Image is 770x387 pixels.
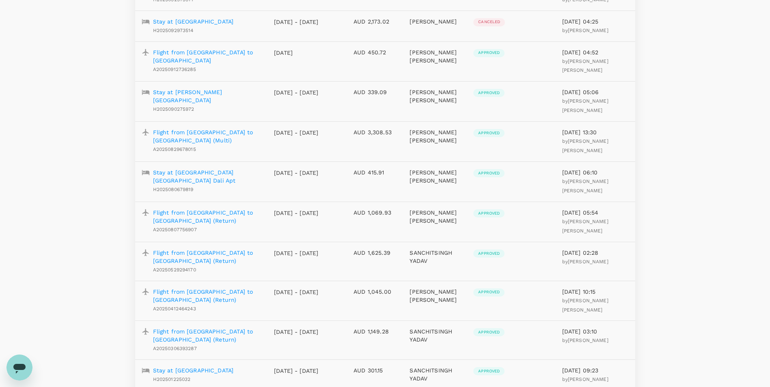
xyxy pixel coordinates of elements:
[562,288,629,296] p: [DATE] 10:15
[274,49,319,57] p: [DATE]
[562,338,608,343] span: by
[153,17,234,26] a: Stay at [GEOGRAPHIC_DATA]
[274,249,319,257] p: [DATE] - [DATE]
[410,17,460,26] p: [PERSON_NAME]
[153,327,261,344] a: Flight from [GEOGRAPHIC_DATA] to [GEOGRAPHIC_DATA] (Return)
[568,338,608,343] span: [PERSON_NAME]
[354,48,397,56] p: AUD 450.72
[562,249,629,257] p: [DATE] 02:28
[562,219,608,234] span: [PERSON_NAME] [PERSON_NAME]
[562,48,629,56] p: [DATE] 04:52
[274,88,319,97] p: [DATE] - [DATE]
[153,67,196,72] span: A20250912736285
[354,366,397,374] p: AUD 301.15
[562,58,608,73] span: by
[562,178,608,193] span: [PERSON_NAME] [PERSON_NAME]
[274,367,319,375] p: [DATE] - [DATE]
[274,288,319,296] p: [DATE] - [DATE]
[153,187,194,192] span: H2025080679819
[274,328,319,336] p: [DATE] - [DATE]
[473,90,505,96] span: Approved
[562,98,608,113] span: [PERSON_NAME] [PERSON_NAME]
[473,289,505,295] span: Approved
[354,327,397,335] p: AUD 1,149.28
[153,306,196,312] span: A20250412464243
[354,249,397,257] p: AUD 1,625.39
[562,28,608,33] span: by
[562,88,629,96] p: [DATE] 05:06
[562,138,608,153] span: by
[410,327,460,344] p: SANCHITSINGH YADAV
[473,130,505,136] span: Approved
[562,219,608,234] span: by
[153,227,197,232] span: A20250807756907
[410,128,460,144] p: [PERSON_NAME] [PERSON_NAME]
[410,209,460,225] p: [PERSON_NAME] [PERSON_NAME]
[153,366,234,374] a: Stay at [GEOGRAPHIC_DATA]
[153,106,194,112] span: H2025090275972
[354,168,397,176] p: AUD 415.91
[354,128,397,136] p: AUD 3,308.53
[153,267,196,273] span: A20250529294170
[562,138,608,153] span: [PERSON_NAME] [PERSON_NAME]
[6,355,32,381] iframe: Button to launch messaging window
[473,329,505,335] span: Approved
[473,170,505,176] span: Approved
[354,209,397,217] p: AUD 1,069.93
[562,17,629,26] p: [DATE] 04:25
[410,288,460,304] p: [PERSON_NAME] [PERSON_NAME]
[562,327,629,335] p: [DATE] 03:10
[562,168,629,176] p: [DATE] 06:10
[153,88,261,104] a: Stay at [PERSON_NAME][GEOGRAPHIC_DATA]
[153,28,194,33] span: H2025092973514
[410,366,460,383] p: SANCHITSINGH YADAV
[153,346,197,351] span: A20250306393287
[562,58,608,73] span: [PERSON_NAME] [PERSON_NAME]
[153,168,261,185] a: Stay at [GEOGRAPHIC_DATA] [GEOGRAPHIC_DATA] Dali Apt
[153,48,261,64] a: Flight from [GEOGRAPHIC_DATA] to [GEOGRAPHIC_DATA]
[153,249,261,265] a: Flight from [GEOGRAPHIC_DATA] to [GEOGRAPHIC_DATA] (Return)
[354,288,397,296] p: AUD 1,045.00
[354,88,397,96] p: AUD 339.09
[562,298,608,313] span: by
[562,178,608,193] span: by
[568,259,608,264] span: [PERSON_NAME]
[274,169,319,177] p: [DATE] - [DATE]
[562,259,608,264] span: by
[410,249,460,265] p: SANCHITSINGH YADAV
[562,376,608,382] span: by
[473,368,505,374] span: Approved
[274,129,319,137] p: [DATE] - [DATE]
[274,209,319,217] p: [DATE] - [DATE]
[354,17,397,26] p: AUD 2,173.02
[410,168,460,185] p: [PERSON_NAME] [PERSON_NAME]
[153,288,261,304] a: Flight from [GEOGRAPHIC_DATA] to [GEOGRAPHIC_DATA] (Return)
[568,28,608,33] span: [PERSON_NAME]
[410,88,460,104] p: [PERSON_NAME] [PERSON_NAME]
[153,128,261,144] a: Flight from [GEOGRAPHIC_DATA] to [GEOGRAPHIC_DATA] (Multi)
[153,376,191,382] span: H202501225032
[473,251,505,256] span: Approved
[562,298,608,313] span: [PERSON_NAME] [PERSON_NAME]
[562,209,629,217] p: [DATE] 05:54
[410,48,460,64] p: [PERSON_NAME] [PERSON_NAME]
[562,128,629,136] p: [DATE] 13:30
[562,98,608,113] span: by
[153,209,261,225] a: Flight from [GEOGRAPHIC_DATA] to [GEOGRAPHIC_DATA] (Return)
[473,50,505,56] span: Approved
[568,376,608,382] span: [PERSON_NAME]
[473,211,505,216] span: Approved
[153,146,196,152] span: A20250829678015
[473,19,505,25] span: Canceled
[274,18,319,26] p: [DATE] - [DATE]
